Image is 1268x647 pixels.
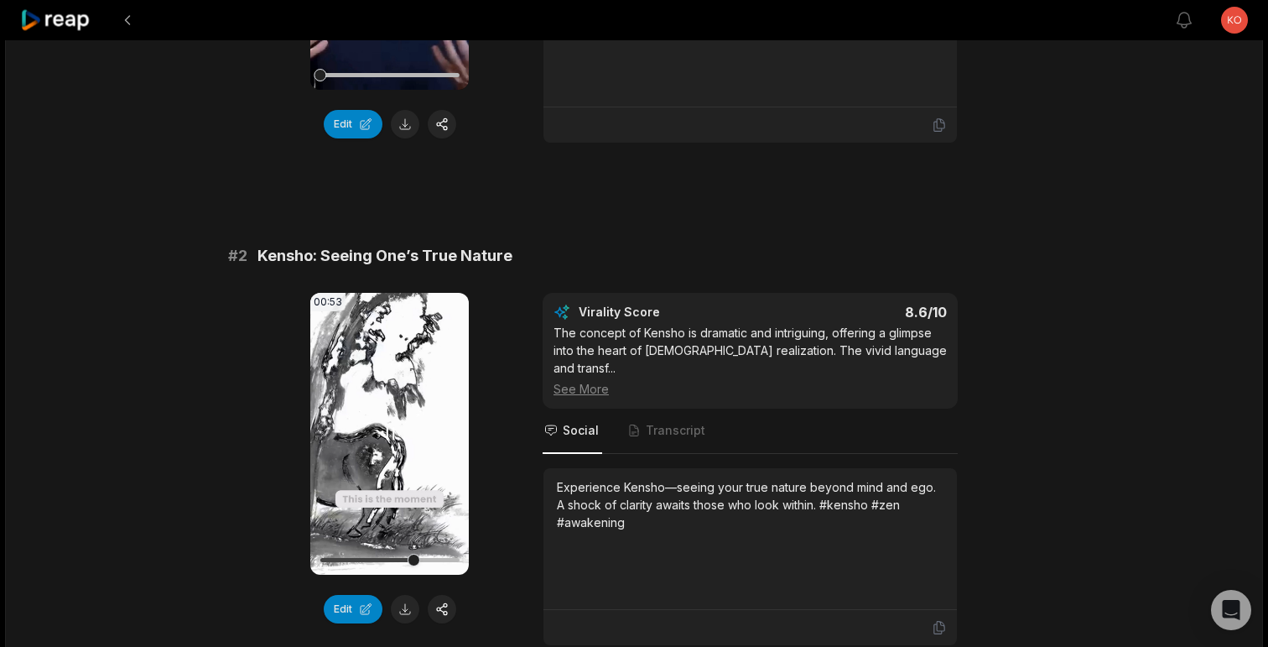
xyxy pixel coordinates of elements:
button: Edit [324,110,382,138]
div: See More [553,380,947,398]
div: 8.6 /10 [767,304,948,321]
button: Edit [324,595,382,624]
span: Social [563,422,599,439]
div: Experience Kensho—seeing your true nature beyond mind and ego. A shock of clarity awaits those wh... [557,478,943,531]
span: Transcript [646,422,705,439]
div: Virality Score [579,304,759,321]
div: Open Intercom Messenger [1211,590,1251,630]
div: The concept of Kensho is dramatic and intriguing, offering a glimpse into the heart of [DEMOGRAPH... [553,324,947,398]
span: # 2 [228,244,247,268]
nav: Tabs [543,409,958,454]
span: Kensho: Seeing One’s True Nature [257,244,512,268]
video: Your browser does not support mp4 format. [310,293,469,575]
